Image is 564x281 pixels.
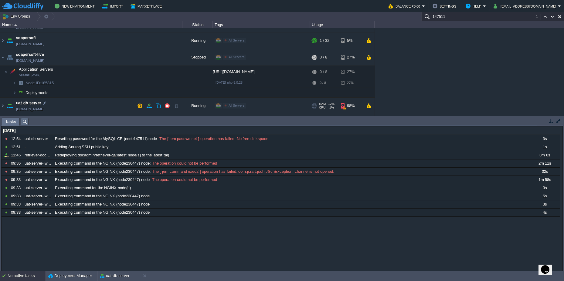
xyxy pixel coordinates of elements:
[433,2,458,10] button: Settings
[530,151,559,159] div: 3m 6s
[23,135,53,143] div: uat-db-server
[23,143,53,151] div: -
[25,80,55,85] span: 185815
[216,81,243,84] span: [DATE]-php-8.0.28
[55,136,157,142] span: Resetting password for the MySQL CE (node147511) node
[4,66,8,78] img: AMDAwAAAACH5BAEAAAAALAAAAAABAAEAAAICRAEAOw==
[48,273,92,279] button: Deployment Manager
[539,257,558,275] iframe: chat widget
[8,271,46,281] div: No active tasks
[5,114,14,131] img: AMDAwAAAACH5BAEAAAAALAAAAAABAAEAAAICRAEAOw==
[5,49,14,65] img: AMDAwAAAACH5BAEAAAAALAAAAAABAAEAAAICRAEAOw==
[102,2,125,10] button: Import
[55,193,150,199] span: Executing command in the NGINX (node230447) node
[320,32,329,49] div: 1 / 32
[341,32,361,49] div: 5%
[213,66,310,78] div: [URL][DOMAIN_NAME]
[182,98,213,114] div: Running
[16,52,44,58] a: scapersoft-live
[229,104,245,107] span: All Servers
[11,143,22,151] div: 12:51
[320,114,329,131] div: 9 / 32
[100,273,129,279] button: uat-db-server
[2,2,43,10] img: CloudJiffy
[536,14,541,20] div: 1
[55,202,150,207] span: Executing command in the NGINX (node230447) node
[23,192,53,200] div: uat-server-iwcts
[23,159,53,167] div: uat-server-iwcts
[16,78,25,88] img: AMDAwAAAACH5BAEAAAAALAAAAAABAAEAAAICRAEAOw==
[530,159,559,167] div: 2m 11s
[530,143,559,151] div: 1s
[55,177,150,182] span: Executing command in the NGINX (node230447) node
[11,184,22,192] div: 09:33
[25,81,41,85] span: Node ID:
[55,169,150,174] span: Executing command in the NGINX (node230447) node
[229,38,245,42] span: All Servers
[319,106,325,109] span: CPU
[23,176,53,184] div: uat-server-iwcts
[131,2,164,10] button: Marketplace
[16,88,25,97] img: AMDAwAAAACH5BAEAAAAALAAAAAABAAEAAAICRAEAOw==
[1,21,182,28] div: Name
[19,73,40,77] span: Apache [DATE]
[55,2,97,10] button: New Environment
[53,159,529,167] div: :
[23,209,53,216] div: uat-server-iwcts
[229,55,245,59] span: All Servers
[183,21,212,28] div: Status
[11,192,22,200] div: 09:33
[53,176,529,184] div: :
[13,78,16,88] img: AMDAwAAAACH5BAEAAAAALAAAAAABAAEAAAICRAEAOw==
[530,135,559,143] div: 3s
[328,102,335,106] span: 12%
[182,49,213,65] div: Stopped
[16,100,41,106] a: uat-db-server
[151,161,217,166] span: The operation could not be performed
[11,135,22,143] div: 12:54
[213,21,310,28] div: Tags
[341,49,361,65] div: 27%
[16,106,44,112] span: [DOMAIN_NAME]
[158,136,268,142] span: The [ jem passwd set ] operation has failed: No free diskspace
[5,98,14,114] img: AMDAwAAAACH5BAEAAAAALAAAAAABAAEAAAICRAEAOw==
[25,90,49,95] a: Deployments
[319,102,326,106] span: RAM
[18,67,54,72] span: Application Servers
[530,176,559,184] div: 1m 58s
[55,210,150,215] span: Executing command in the NGINX (node230447) node
[310,21,374,28] div: Usage
[182,32,213,49] div: Running
[18,67,54,72] a: Application ServersApache [DATE]
[11,200,22,208] div: 09:33
[23,168,53,176] div: uat-server-iwcts
[341,66,361,78] div: 27%
[341,98,361,114] div: 98%
[494,2,558,10] button: [EMAIL_ADDRESS][DOMAIN_NAME]
[530,168,559,176] div: 32s
[13,88,16,97] img: AMDAwAAAACH5BAEAAAAALAAAAAABAAEAAAICRAEAOw==
[23,151,53,159] div: retriever-docker
[2,12,32,21] button: Env Groups
[8,66,17,78] img: AMDAwAAAACH5BAEAAAAALAAAAAABAAEAAAICRAEAOw==
[55,144,109,150] span: Adding Anurag SSH public key
[16,58,44,64] a: [DOMAIN_NAME]
[320,78,326,88] div: 0 / 8
[341,78,361,88] div: 27%
[11,168,22,176] div: 09:35
[530,200,559,208] div: 3s
[11,176,22,184] div: 09:33
[11,151,22,159] div: 11:45
[53,135,529,143] div: :
[16,35,36,41] a: scapersoft
[2,127,560,135] div: [DATE]
[0,98,5,114] img: AMDAwAAAACH5BAEAAAAALAAAAAABAAEAAAICRAEAOw==
[5,32,14,49] img: AMDAwAAAACH5BAEAAAAALAAAAAABAAEAAAICRAEAOw==
[328,106,334,109] span: 1%
[530,192,559,200] div: 5s
[55,185,131,191] span: Executing command for the NGINX node(s)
